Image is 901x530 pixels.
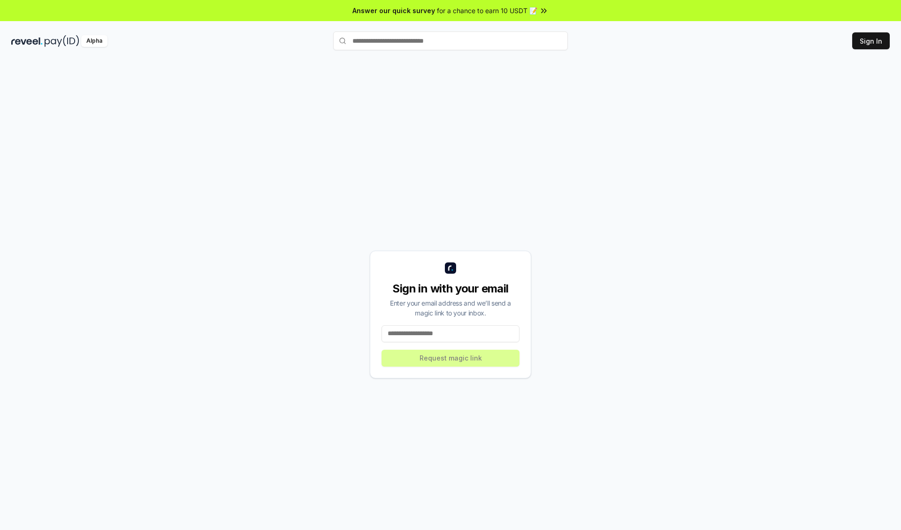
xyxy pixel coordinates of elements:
div: Sign in with your email [382,281,519,296]
span: Answer our quick survey [352,6,435,15]
div: Enter your email address and we’ll send a magic link to your inbox. [382,298,519,318]
button: Sign In [852,32,890,49]
span: for a chance to earn 10 USDT 📝 [437,6,537,15]
img: reveel_dark [11,35,43,47]
img: pay_id [45,35,79,47]
div: Alpha [81,35,107,47]
img: logo_small [445,262,456,274]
